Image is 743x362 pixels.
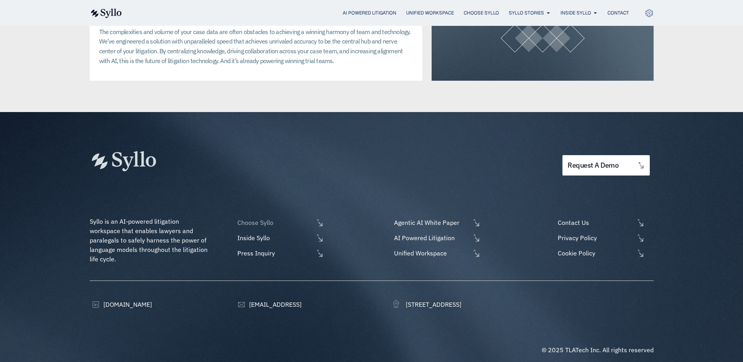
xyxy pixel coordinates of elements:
[392,218,470,227] span: Agentic AI White Paper
[247,300,302,309] span: [EMAIL_ADDRESS]
[568,162,618,169] span: request a demo
[343,9,396,16] a: AI Powered Litigation
[235,218,324,227] a: Choose Syllo
[392,248,481,258] a: Unified Workspace
[235,248,314,258] span: Press Inquiry
[235,233,324,243] a: Inside Syllo
[556,233,653,243] a: Privacy Policy
[90,217,209,263] span: Syllo is an AI-powered litigation workspace that enables lawyers and paralegals to safely harness...
[235,218,314,227] span: Choose Syllo
[556,218,653,227] a: Contact Us
[556,248,634,258] span: Cookie Policy
[404,300,461,309] span: [STREET_ADDRESS]
[90,9,122,18] img: syllo
[90,300,152,309] a: [DOMAIN_NAME]
[464,9,499,16] a: Choose Syllo
[101,300,152,309] span: [DOMAIN_NAME]
[556,233,634,243] span: Privacy Policy
[542,346,654,354] span: © 2025 TLATech Inc. All rights reserved
[392,233,481,243] a: AI Powered Litigation
[392,248,470,258] span: Unified Workspace
[556,218,634,227] span: Contact Us
[235,248,324,258] a: Press Inquiry
[392,218,481,227] a: Agentic AI White Paper
[509,9,544,16] a: Syllo Stories
[556,248,653,258] a: Cookie Policy
[99,27,413,66] p: The complexities and volume of your case data are often obstacles to achieving a winning harmony ...
[392,300,461,309] a: [STREET_ADDRESS]
[137,9,629,17] nav: Menu
[560,9,591,16] a: Inside Syllo
[607,9,629,16] a: Contact
[392,233,470,243] span: AI Powered Litigation
[235,233,314,243] span: Inside Syllo
[137,9,629,17] div: Menu Toggle
[562,155,649,176] a: request a demo
[235,300,302,309] a: [EMAIL_ADDRESS]
[406,9,454,16] a: Unified Workspace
